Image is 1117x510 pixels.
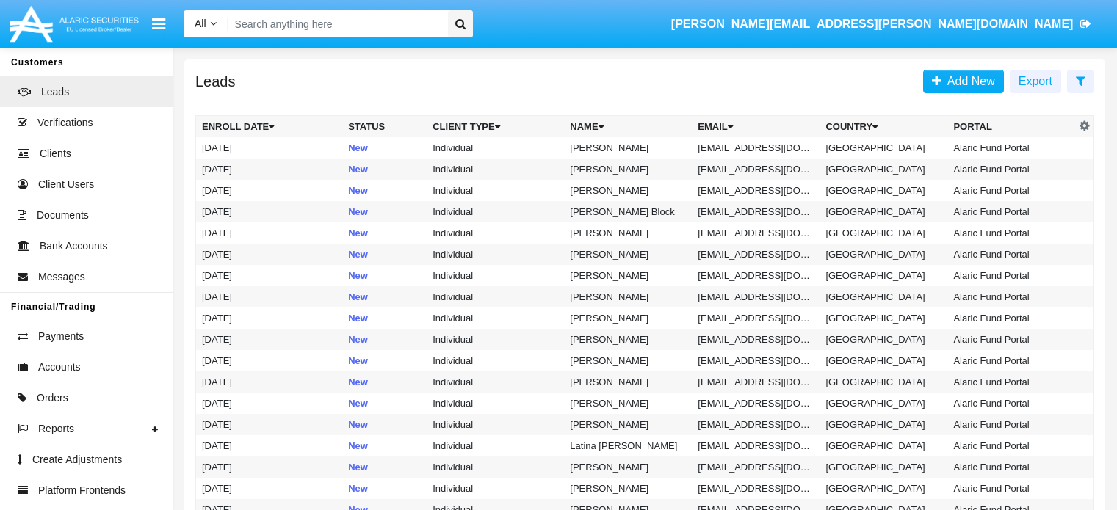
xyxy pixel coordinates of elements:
[564,478,692,499] td: [PERSON_NAME]
[342,478,427,499] td: New
[947,478,1075,499] td: Alaric Fund Portal
[820,244,947,265] td: [GEOGRAPHIC_DATA]
[820,265,947,286] td: [GEOGRAPHIC_DATA]
[196,307,343,329] td: [DATE]
[427,265,564,286] td: Individual
[32,452,122,467] span: Create Adjustments
[342,265,427,286] td: New
[38,269,85,285] span: Messages
[692,137,820,159] td: [EMAIL_ADDRESS][DOMAIN_NAME]
[195,76,236,87] h5: Leads
[37,115,93,131] span: Verifications
[427,159,564,180] td: Individual
[692,393,820,414] td: [EMAIL_ADDRESS][DOMAIN_NAME]
[947,456,1075,478] td: Alaric Fund Portal
[820,329,947,350] td: [GEOGRAPHIC_DATA]
[820,371,947,393] td: [GEOGRAPHIC_DATA]
[427,478,564,499] td: Individual
[427,435,564,456] td: Individual
[947,371,1075,393] td: Alaric Fund Portal
[923,70,1004,93] a: Add New
[664,4,1099,45] a: [PERSON_NAME][EMAIL_ADDRESS][PERSON_NAME][DOMAIN_NAME]
[820,286,947,307] td: [GEOGRAPHIC_DATA]
[820,159,947,180] td: [GEOGRAPHIC_DATA]
[820,307,947,329] td: [GEOGRAPHIC_DATA]
[692,435,820,456] td: [EMAIL_ADDRESS][DOMAIN_NAME]
[564,435,692,456] td: Latina [PERSON_NAME]
[7,2,141,45] img: Logo image
[427,244,564,265] td: Individual
[692,350,820,371] td: [EMAIL_ADDRESS][DOMAIN_NAME]
[564,244,692,265] td: [PERSON_NAME]
[41,84,69,100] span: Leads
[38,483,126,498] span: Platform Frontends
[692,244,820,265] td: [EMAIL_ADDRESS][DOMAIN_NAME]
[692,307,820,329] td: [EMAIL_ADDRESS][DOMAIN_NAME]
[947,222,1075,244] td: Alaric Fund Portal
[342,371,427,393] td: New
[564,350,692,371] td: [PERSON_NAME]
[342,180,427,201] td: New
[38,360,81,375] span: Accounts
[820,435,947,456] td: [GEOGRAPHIC_DATA]
[342,201,427,222] td: New
[196,116,343,138] th: Enroll Date
[564,286,692,307] td: [PERSON_NAME]
[427,350,564,371] td: Individual
[427,222,564,244] td: Individual
[342,350,427,371] td: New
[427,371,564,393] td: Individual
[196,265,343,286] td: [DATE]
[947,244,1075,265] td: Alaric Fund Portal
[564,393,692,414] td: [PERSON_NAME]
[947,137,1075,159] td: Alaric Fund Portal
[196,350,343,371] td: [DATE]
[820,222,947,244] td: [GEOGRAPHIC_DATA]
[196,393,343,414] td: [DATE]
[427,286,564,307] td: Individual
[820,350,947,371] td: [GEOGRAPHIC_DATA]
[947,329,1075,350] td: Alaric Fund Portal
[947,159,1075,180] td: Alaric Fund Portal
[342,244,427,265] td: New
[196,222,343,244] td: [DATE]
[947,350,1075,371] td: Alaric Fund Portal
[820,137,947,159] td: [GEOGRAPHIC_DATA]
[692,159,820,180] td: [EMAIL_ADDRESS][DOMAIN_NAME]
[820,478,947,499] td: [GEOGRAPHIC_DATA]
[564,116,692,138] th: Name
[196,329,343,350] td: [DATE]
[196,201,343,222] td: [DATE]
[820,116,947,138] th: Country
[342,456,427,478] td: New
[40,238,108,254] span: Bank Accounts
[692,478,820,499] td: [EMAIL_ADDRESS][DOMAIN_NAME]
[196,286,343,307] td: [DATE]
[427,307,564,329] td: Individual
[564,222,692,244] td: [PERSON_NAME]
[564,137,692,159] td: [PERSON_NAME]
[427,456,564,478] td: Individual
[195,18,206,29] span: All
[692,456,820,478] td: [EMAIL_ADDRESS][DOMAIN_NAME]
[671,18,1074,30] span: [PERSON_NAME][EMAIL_ADDRESS][PERSON_NAME][DOMAIN_NAME]
[1019,75,1052,87] span: Export
[196,456,343,478] td: [DATE]
[427,414,564,435] td: Individual
[40,146,71,161] span: Clients
[564,180,692,201] td: [PERSON_NAME]
[196,137,343,159] td: [DATE]
[196,435,343,456] td: [DATE]
[342,159,427,180] td: New
[564,371,692,393] td: [PERSON_NAME]
[342,435,427,456] td: New
[342,329,427,350] td: New
[564,329,692,350] td: [PERSON_NAME]
[692,414,820,435] td: [EMAIL_ADDRESS][DOMAIN_NAME]
[37,390,68,406] span: Orders
[342,286,427,307] td: New
[564,201,692,222] td: [PERSON_NAME] Block
[342,222,427,244] td: New
[947,435,1075,456] td: Alaric Fund Portal
[564,159,692,180] td: [PERSON_NAME]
